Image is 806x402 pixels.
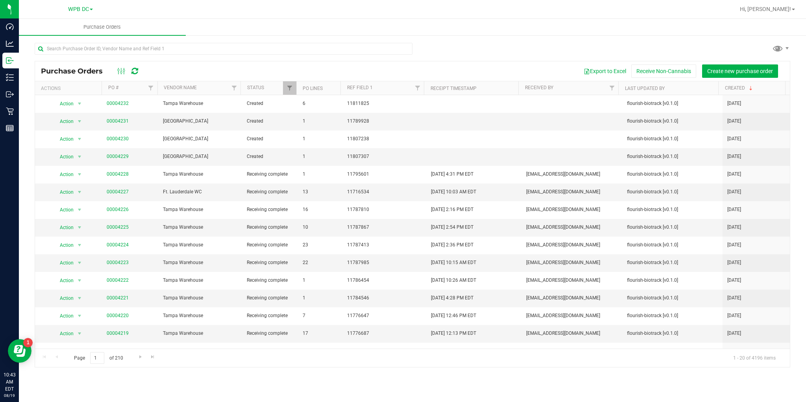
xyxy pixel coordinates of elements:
[347,330,421,337] span: 11776687
[53,134,74,145] span: Action
[411,81,424,95] a: Filter
[107,260,129,265] a: 00004223
[163,312,237,319] span: Tampa Warehouse
[163,135,237,143] span: [GEOGRAPHIC_DATA]
[431,241,473,249] span: [DATE] 2:36 PM EDT
[727,259,741,266] span: [DATE]
[53,310,74,321] span: Action
[163,100,237,107] span: Tampa Warehouse
[227,81,240,95] a: Filter
[303,241,338,249] span: 23
[163,171,237,178] span: Tampa Warehouse
[303,312,338,319] span: 7
[347,241,421,249] span: 11787413
[347,153,421,160] span: 11807307
[53,204,74,215] span: Action
[107,207,129,212] a: 00004226
[431,206,473,213] span: [DATE] 2:16 PM EDT
[303,100,338,107] span: 6
[53,328,74,339] span: Action
[4,393,15,398] p: 08/19
[164,85,197,90] a: Vendor Name
[107,330,129,336] a: 00004219
[6,23,14,31] inline-svg: Dashboard
[303,153,338,160] span: 1
[107,224,129,230] a: 00004225
[347,277,421,284] span: 11786454
[707,68,773,74] span: Create new purchase order
[74,257,84,268] span: select
[107,295,129,301] a: 00004221
[283,81,296,95] a: Filter
[525,85,553,90] a: Received By
[727,171,741,178] span: [DATE]
[74,169,84,180] span: select
[627,153,718,160] span: flourish-biotrack [v0.1.0]
[347,312,421,319] span: 11776647
[247,330,293,337] span: Receiving complete
[53,240,74,251] span: Action
[163,259,237,266] span: Tampa Warehouse
[625,86,665,91] a: Last Updated By
[303,347,338,355] span: 16
[74,116,84,127] span: select
[347,294,421,302] span: 11784546
[163,117,237,125] span: [GEOGRAPHIC_DATA]
[526,206,617,213] span: [EMAIL_ADDRESS][DOMAIN_NAME]
[74,204,84,215] span: select
[605,81,618,95] a: Filter
[526,224,617,231] span: [EMAIL_ADDRESS][DOMAIN_NAME]
[627,241,718,249] span: flourish-biotrack [v0.1.0]
[74,275,84,286] span: select
[727,312,741,319] span: [DATE]
[627,347,718,355] span: flourish-biotrack [v0.1.0]
[247,277,293,284] span: Receiving complete
[6,107,14,115] inline-svg: Retail
[247,117,293,125] span: Created
[35,43,412,55] input: Search Purchase Order ID, Vendor Name and Ref Field 1
[53,222,74,233] span: Action
[53,116,74,127] span: Action
[74,240,84,251] span: select
[6,57,14,64] inline-svg: Inbound
[147,352,159,363] a: Go to the last page
[67,352,129,364] span: Page of 210
[74,187,84,198] span: select
[347,206,421,213] span: 11787810
[526,277,617,284] span: [EMAIL_ADDRESS][DOMAIN_NAME]
[247,294,293,302] span: Receiving complete
[247,85,264,90] a: Status
[107,101,129,106] a: 00004232
[526,188,617,196] span: [EMAIL_ADDRESS][DOMAIN_NAME]
[347,347,421,355] span: 11776827
[347,171,421,178] span: 11795601
[74,328,84,339] span: select
[163,277,237,284] span: Tampa Warehouse
[431,312,476,319] span: [DATE] 12:46 PM EDT
[727,206,741,213] span: [DATE]
[631,64,696,78] button: Receive Non-Cannabis
[247,153,293,160] span: Created
[107,277,129,283] a: 00004222
[627,117,718,125] span: flourish-biotrack [v0.1.0]
[6,124,14,132] inline-svg: Reports
[347,100,421,107] span: 11811825
[727,352,782,364] span: 1 - 20 of 4196 items
[627,312,718,319] span: flourish-biotrack [v0.1.0]
[727,100,741,107] span: [DATE]
[627,188,718,196] span: flourish-biotrack [v0.1.0]
[163,153,237,160] span: [GEOGRAPHIC_DATA]
[163,224,237,231] span: Tampa Warehouse
[347,85,373,90] a: Ref Field 1
[727,153,741,160] span: [DATE]
[247,206,293,213] span: Receiving complete
[303,294,338,302] span: 1
[627,277,718,284] span: flourish-biotrack [v0.1.0]
[107,118,129,124] a: 00004231
[6,40,14,48] inline-svg: Analytics
[740,6,791,12] span: Hi, [PERSON_NAME]!
[579,64,631,78] button: Export to Excel
[107,154,129,159] a: 00004229
[303,224,338,231] span: 10
[627,224,718,231] span: flourish-biotrack [v0.1.0]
